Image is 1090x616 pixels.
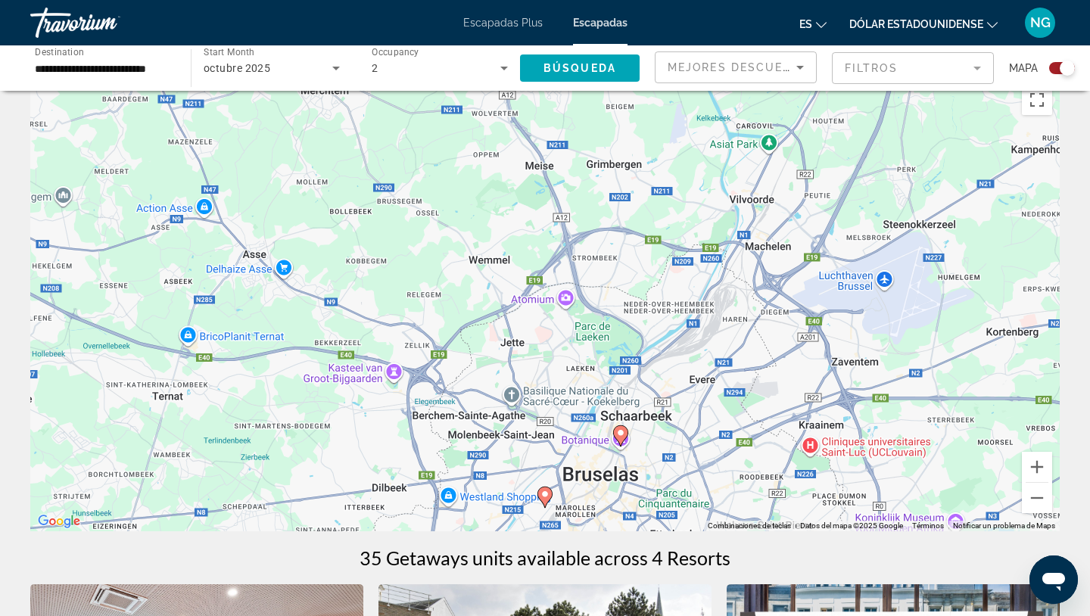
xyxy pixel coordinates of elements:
[463,17,543,29] a: Escapadas Plus
[372,62,378,74] span: 2
[1029,555,1078,604] iframe: Botón para iniciar la ventana de mensajería
[573,17,628,29] a: Escapadas
[799,18,812,30] font: es
[35,46,84,57] span: Destination
[799,13,827,35] button: Cambiar idioma
[912,521,944,530] a: Términos (se abre en una nueva pestaña)
[849,13,998,35] button: Cambiar moneda
[34,512,84,531] img: Google
[953,521,1055,530] a: Notificar un problema de Maps
[34,512,84,531] a: Abre esta zona en Google Maps (se abre en una nueva ventana)
[204,47,254,58] span: Start Month
[1009,58,1038,79] span: Mapa
[800,521,903,530] span: Datos del mapa ©2025 Google
[1020,7,1060,39] button: Menú de usuario
[520,54,640,82] button: Búsqueda
[849,18,983,30] font: Dólar estadounidense
[30,3,182,42] a: Travorium
[360,546,730,569] h1: 35 Getaways units available across 4 Resorts
[708,521,791,531] button: Combinaciones de teclas
[668,58,804,76] mat-select: Sort by
[1022,483,1052,513] button: Reducir
[1022,452,1052,482] button: Ampliar
[372,47,419,58] span: Occupancy
[1022,85,1052,115] button: Cambiar a la vista en pantalla completa
[832,51,994,85] button: Filter
[204,62,270,74] span: octubre 2025
[668,61,819,73] span: Mejores descuentos
[1030,14,1051,30] font: NG
[543,62,616,74] span: Búsqueda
